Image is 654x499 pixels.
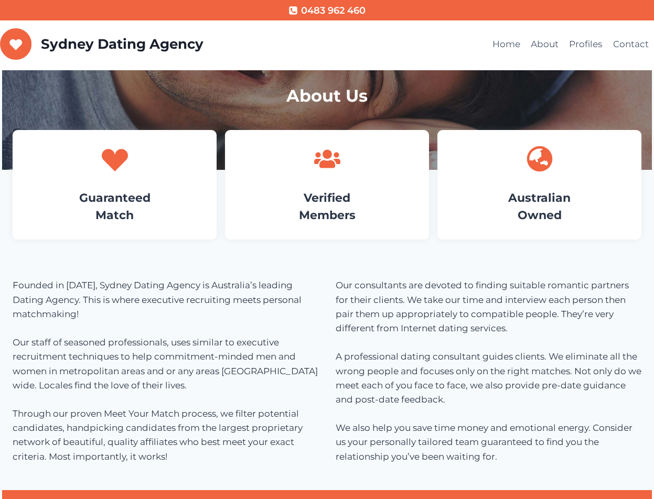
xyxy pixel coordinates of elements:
[608,32,654,57] a: Contact
[564,32,607,57] a: Profiles
[13,278,319,463] p: Founded in [DATE], Sydney Dating Agency is Australia’s leading Dating Agency. This is where execu...
[508,191,571,222] a: AustralianOwned
[15,83,639,109] h1: About Us
[301,3,366,18] span: 0483 962 460
[299,191,356,222] a: VerifiedMembers
[526,32,564,57] a: About
[487,32,526,57] a: Home
[336,278,642,463] p: Our consultants are devoted to finding suitable romantic partners for their clients. We take our ...
[41,36,203,52] p: Sydney Dating Agency
[288,3,365,18] a: 0483 962 460
[79,191,151,222] a: GuaranteedMatch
